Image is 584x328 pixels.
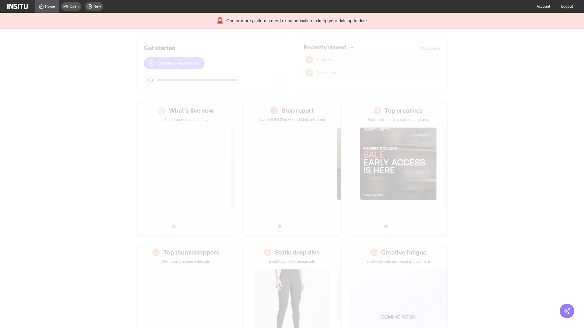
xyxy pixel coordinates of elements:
img: Logo [7,4,28,9]
div: 🚨 [216,16,224,25]
span: New [93,4,101,9]
span: Open [70,4,79,9]
span: One or more platforms need re-authorisation to keep your data up to date. [226,18,368,24]
span: Home [45,4,55,9]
